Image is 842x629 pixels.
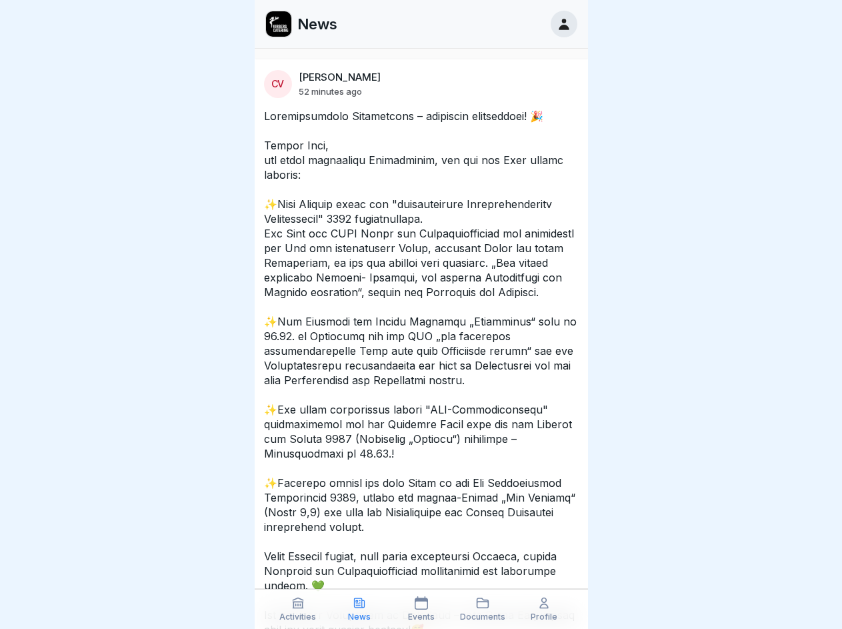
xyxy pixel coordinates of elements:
p: News [297,15,337,33]
p: Events [408,612,435,622]
p: Activities [279,612,316,622]
img: ewxb9rjzulw9ace2na8lwzf2.png [266,11,291,37]
p: Documents [460,612,505,622]
div: CV [264,70,292,98]
p: 52 minutes ago [299,86,362,97]
p: Profile [531,612,557,622]
p: [PERSON_NAME] [299,71,381,83]
p: News [348,612,371,622]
